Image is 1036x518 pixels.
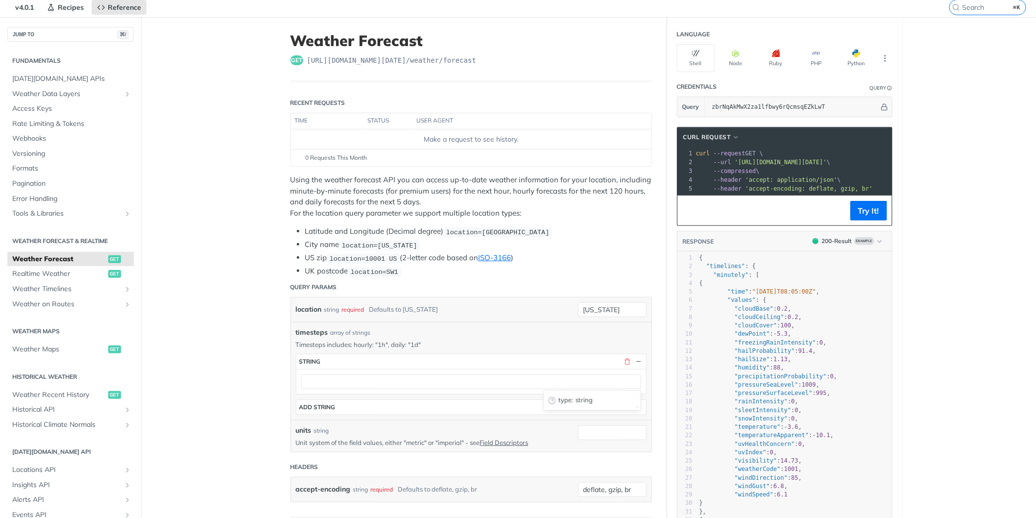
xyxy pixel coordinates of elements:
[478,253,511,262] a: ISO-3166
[12,149,131,159] span: Versioning
[305,252,652,264] li: US zip (2-letter code based on )
[699,373,838,380] span: : ,
[788,423,798,430] span: 3.6
[7,206,134,221] a: Tools & LibrariesShow subpages for Tools & Libraries
[822,237,852,246] div: 200 - Result
[682,102,699,111] span: Query
[699,296,767,303] span: : {
[123,90,131,98] button: Show subpages for Weather Data Layers
[677,262,693,271] div: 2
[802,381,816,388] span: 1009
[677,330,693,338] div: 10
[677,491,693,499] div: 29
[735,381,798,388] span: "pressureSeaLevel"
[699,407,802,414] span: : ,
[752,288,816,295] span: "[DATE]T08:05:00Z"
[677,355,693,364] div: 13
[699,288,820,295] span: : ,
[699,449,777,456] span: : ,
[351,268,398,275] span: location=SW1
[108,270,121,278] span: get
[12,74,131,84] span: [DATE][DOMAIN_NAME] APIs
[777,330,788,337] span: 5.3
[677,465,693,473] div: 26
[306,153,367,162] span: 0 Requests This Month
[699,280,703,287] span: {
[58,3,84,12] span: Recipes
[699,356,792,363] span: : ,
[12,269,106,279] span: Realtime Weather
[735,314,784,321] span: "cloudCeiling"
[677,482,693,491] div: 28
[888,86,892,91] i: Information
[677,406,693,415] div: 19
[757,44,795,72] button: Ruby
[634,357,643,366] button: Hide
[735,474,788,481] span: "windDirection"
[791,474,798,481] span: 85
[699,330,792,337] span: : ,
[353,482,368,496] div: string
[12,254,106,264] span: Weather Forecast
[677,184,694,193] div: 5
[296,354,646,369] button: string
[797,44,835,72] button: PHP
[677,415,693,423] div: 20
[677,474,693,482] div: 27
[677,288,693,296] div: 5
[838,44,875,72] button: Python
[677,313,693,321] div: 8
[699,322,795,329] span: : ,
[677,305,693,313] div: 7
[12,284,121,294] span: Weather Timelines
[342,302,364,317] div: required
[699,254,703,261] span: {
[699,263,756,270] span: : {
[12,405,121,415] span: Historical API
[746,185,873,192] span: 'accept-encoding: deflate, gzip, br'
[735,423,781,430] span: "temperature"
[699,305,792,312] span: : ,
[7,327,134,336] h2: Weather Maps
[777,491,788,498] span: 6.1
[12,194,131,204] span: Error Handling
[677,158,694,167] div: 2
[714,159,731,166] span: --url
[12,119,131,129] span: Rate Limiting & Tokens
[735,339,816,346] span: "freezingRainIntensity"
[717,44,755,72] button: Node
[699,347,817,354] span: : ,
[296,425,312,436] label: units
[699,423,802,430] span: : ,
[677,347,693,355] div: 12
[299,358,321,365] div: string
[854,237,874,245] span: Example
[7,101,134,116] a: Access Keys
[677,149,694,158] div: 1
[12,134,131,144] span: Webhooks
[677,431,693,440] div: 22
[784,423,788,430] span: -
[12,179,131,189] span: Pagination
[677,82,717,91] div: Credentials
[7,372,134,381] h2: Historical Weather
[699,441,806,447] span: : ,
[7,418,134,432] a: Historical Climate NormalsShow subpages for Historical Climate Normals
[714,185,742,192] span: --header
[576,395,636,405] span: string
[677,389,693,397] div: 17
[735,364,770,371] span: "humidity"
[773,483,784,490] span: 6.8
[12,465,121,475] span: Locations API
[735,491,773,498] span: "windSpeed"
[7,176,134,191] a: Pagination
[773,330,777,337] span: -
[7,237,134,246] h2: Weather Forecast & realtime
[881,54,890,63] svg: More ellipsis
[677,381,693,389] div: 16
[559,395,574,405] span: type :
[446,228,550,236] span: location=[GEOGRAPHIC_DATA]
[699,432,834,439] span: : ,
[735,330,770,337] span: "dewPoint"
[12,495,121,505] span: Alerts API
